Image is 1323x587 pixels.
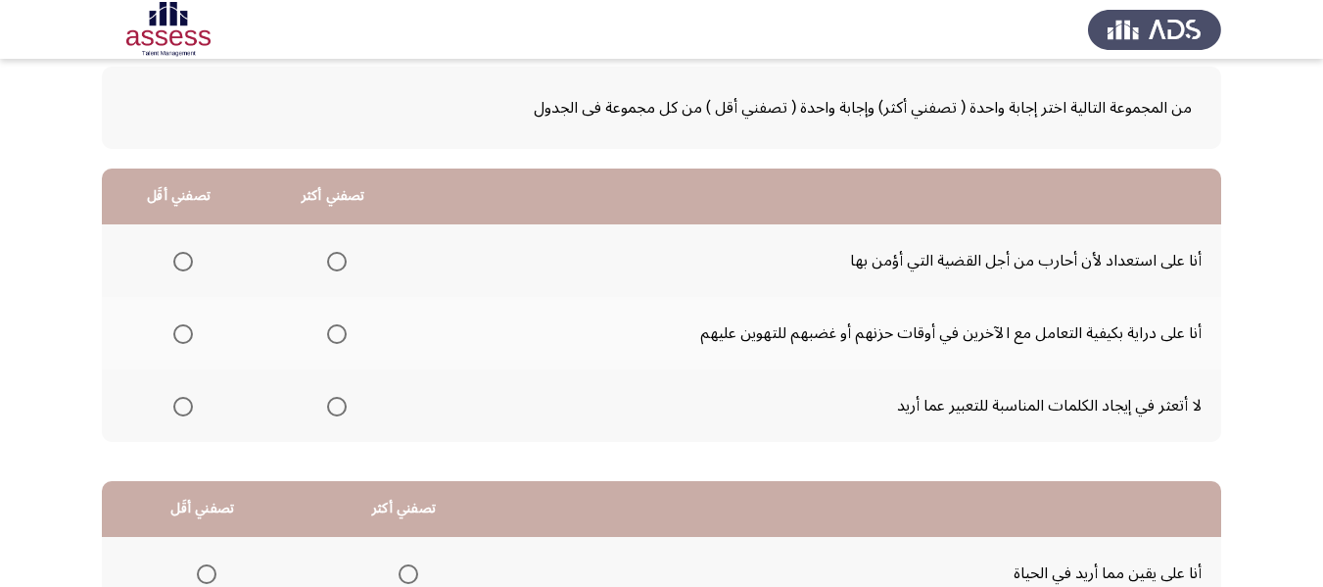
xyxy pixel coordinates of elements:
mat-radio-group: Select an option [165,244,193,277]
span: من المجموعة التالية اختر إجابة واحدة ( تصفني أكثر) وإجابة واحدة ( تصفني أقل ) من كل مجموعة فى الجدول [131,91,1192,124]
mat-radio-group: Select an option [165,317,193,350]
td: أنا على دراية بكيفية التعامل مع الآخرين في أوقات حزنهم أو غضبهم للتهوين عليهم [410,297,1221,369]
mat-radio-group: Select an option [165,389,193,422]
mat-radio-group: Select an option [319,389,347,422]
th: تصفني أكثر [304,481,505,537]
th: تصفني أقَل [102,169,256,224]
img: Assessment logo of Development Assessment R1 (EN/AR) [102,2,235,57]
mat-radio-group: Select an option [319,244,347,277]
th: تصفني أقَل [102,481,304,537]
img: Assess Talent Management logo [1088,2,1221,57]
td: أنا على استعداد لأن أحارب من أجل القضية التي أؤمن بها [410,224,1221,297]
td: لا أتعثر في إيجاد الكلمات المناسبة للتعبير عما أريد [410,369,1221,442]
mat-radio-group: Select an option [319,317,347,350]
th: تصفني أكثر [256,169,410,224]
